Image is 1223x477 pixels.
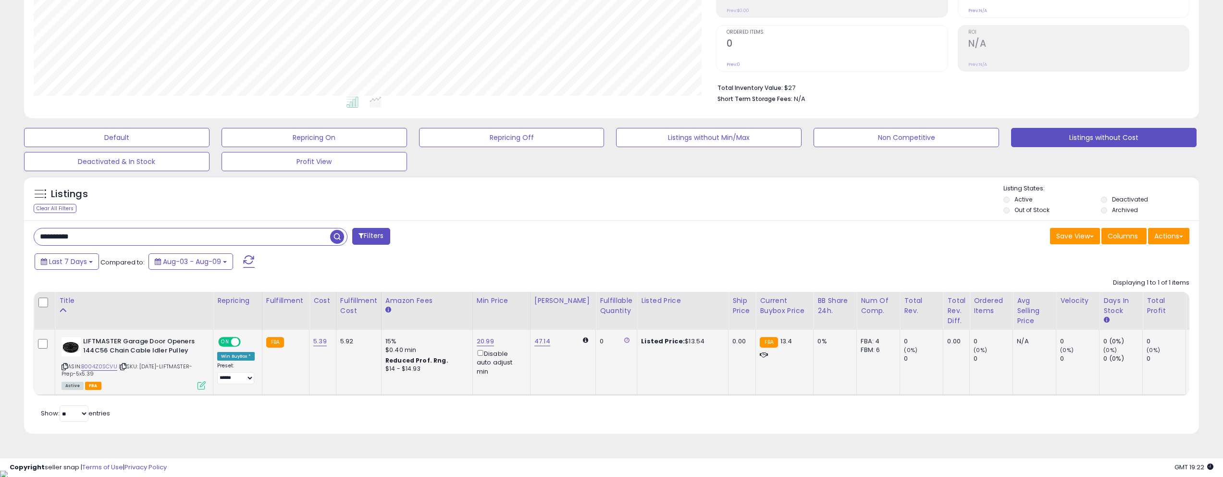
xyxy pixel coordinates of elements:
[477,337,494,346] a: 20.99
[904,337,943,346] div: 0
[1017,337,1049,346] div: N/A
[1060,346,1074,354] small: (0%)
[974,354,1013,363] div: 0
[817,337,849,346] div: 0%
[727,62,740,67] small: Prev: 0
[717,84,783,92] b: Total Inventory Value:
[794,94,805,103] span: N/A
[641,296,724,306] div: Listed Price
[419,128,605,147] button: Repricing Off
[968,38,1189,51] h2: N/A
[732,337,748,346] div: 0.00
[534,296,592,306] div: [PERSON_NAME]
[1060,354,1099,363] div: 0
[222,152,407,171] button: Profit View
[641,337,685,346] b: Listed Price:
[861,337,892,346] div: FBA: 4
[82,463,123,472] a: Terms of Use
[62,363,192,377] span: | SKU: [DATE]-LIFTMASTER-Prep-5x5.39
[600,296,633,316] div: Fulfillable Quantity
[817,296,852,316] div: BB Share 24h.
[1174,463,1213,472] span: 2025-08-17 19:22 GMT
[313,296,332,306] div: Cost
[1147,337,1186,346] div: 0
[780,337,792,346] span: 13.4
[974,337,1013,346] div: 0
[814,128,999,147] button: Non Competitive
[600,337,630,346] div: 0
[83,337,200,357] b: LIFTMASTER Garage Door Openers 144C56 Chain Cable Idler Pulley
[385,356,448,364] b: Reduced Prof. Rng.
[477,348,523,376] div: Disable auto adjust min
[861,296,896,316] div: Num of Comp.
[219,338,231,346] span: ON
[534,337,550,346] a: 47.14
[1108,231,1138,241] span: Columns
[861,346,892,354] div: FBM: 6
[35,253,99,270] button: Last 7 Days
[1003,184,1199,193] p: Listing States:
[641,337,721,346] div: $13.54
[81,363,117,371] a: B004Z0SCVU
[974,296,1009,316] div: Ordered Items
[1103,346,1117,354] small: (0%)
[727,38,947,51] h2: 0
[163,257,221,266] span: Aug-03 - Aug-09
[124,463,167,472] a: Privacy Policy
[51,188,88,201] h5: Listings
[1017,296,1052,326] div: Avg Selling Price
[1103,337,1142,346] div: 0 (0%)
[385,365,465,373] div: $14 - $14.93
[385,296,469,306] div: Amazon Fees
[217,363,255,384] div: Preset:
[239,338,255,346] span: OFF
[10,463,167,472] div: seller snap | |
[49,257,87,266] span: Last 7 Days
[85,382,101,390] span: FBA
[10,463,45,472] strong: Copyright
[24,152,210,171] button: Deactivated & In Stock
[1103,296,1138,316] div: Days In Stock
[968,62,987,67] small: Prev: N/A
[760,337,778,348] small: FBA
[717,95,792,103] b: Short Term Storage Fees:
[1112,195,1148,203] label: Deactivated
[59,296,209,306] div: Title
[968,8,987,13] small: Prev: N/A
[732,296,752,316] div: Ship Price
[385,337,465,346] div: 15%
[385,306,391,314] small: Amazon Fees.
[1103,316,1109,325] small: Days In Stock.
[1113,278,1189,288] div: Displaying 1 to 1 of 1 items
[148,253,233,270] button: Aug-03 - Aug-09
[24,128,210,147] button: Default
[41,409,110,418] span: Show: entries
[1147,354,1186,363] div: 0
[1014,195,1032,203] label: Active
[727,8,749,13] small: Prev: $0.00
[352,228,390,245] button: Filters
[266,337,284,348] small: FBA
[947,337,962,346] div: 0.00
[904,354,943,363] div: 0
[266,296,305,306] div: Fulfillment
[1147,346,1160,354] small: (0%)
[1148,228,1189,244] button: Actions
[1011,128,1197,147] button: Listings without Cost
[947,296,965,326] div: Total Rev. Diff.
[1014,206,1050,214] label: Out of Stock
[340,296,377,316] div: Fulfillment Cost
[727,30,947,35] span: Ordered Items
[385,346,465,354] div: $0.40 min
[340,337,374,346] div: 5.92
[34,204,76,213] div: Clear All Filters
[313,337,327,346] a: 5.39
[1101,228,1147,244] button: Columns
[62,337,81,356] img: 31pSHKmKcAL._SL40_.jpg
[1050,228,1100,244] button: Save View
[62,382,84,390] span: All listings currently available for purchase on Amazon
[62,337,206,389] div: ASIN:
[1112,206,1138,214] label: Archived
[217,352,255,361] div: Win BuyBox *
[100,258,145,267] span: Compared to:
